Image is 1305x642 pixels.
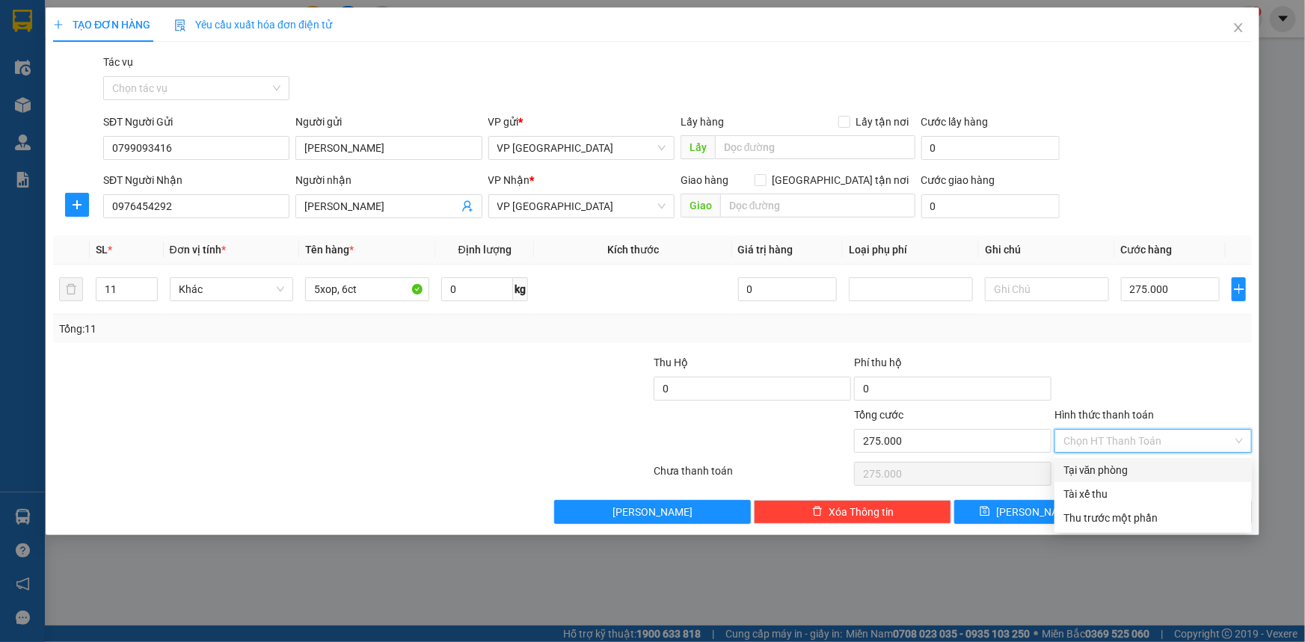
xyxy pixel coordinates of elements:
span: Giá trị hàng [738,244,793,256]
img: icon [174,19,186,31]
span: Lấy tận nơi [850,114,915,130]
div: SĐT Người Nhận [103,172,289,188]
span: Giao [681,194,720,217]
div: Chưa thanh toán [653,463,853,489]
span: TẠO ĐƠN HÀNG [53,19,150,31]
span: plus [66,199,88,211]
input: Ghi Chú [985,277,1109,301]
span: Tên hàng [305,244,354,256]
label: Cước lấy hàng [921,116,989,128]
button: save[PERSON_NAME] [954,500,1102,524]
span: kg [513,277,528,301]
span: plus [53,19,64,30]
input: 0 [738,277,838,301]
span: [GEOGRAPHIC_DATA] tận nơi [767,172,915,188]
span: user-add [461,200,473,212]
span: plus [1232,283,1245,295]
div: Tại văn phòng [1063,462,1243,478]
span: Cước hàng [1121,244,1173,256]
div: SĐT Người Gửi [103,114,289,130]
span: VP Can Lộc [497,137,666,159]
div: VP gửi [488,114,675,130]
span: delete [812,506,823,518]
span: [PERSON_NAME] [996,504,1076,520]
span: Tổng cước [854,409,903,421]
span: Giao hàng [681,174,728,186]
span: save [980,506,990,518]
input: VD: Bàn, Ghế [305,277,429,301]
span: Yêu cầu xuất hóa đơn điện tử [174,19,332,31]
label: Tác vụ [103,56,133,68]
span: Khác [179,278,285,300]
span: Thu Hộ [654,357,688,368]
button: Close [1218,7,1259,49]
span: Kích thước [607,244,659,256]
div: Phí thu hộ [854,354,1051,377]
label: Cước giao hàng [921,174,995,186]
span: Xóa Thông tin [829,504,894,520]
div: Người nhận [295,172,482,188]
input: Cước lấy hàng [921,136,1060,160]
button: delete [59,277,83,301]
span: close [1232,22,1244,34]
span: Lấy [681,135,715,159]
th: Ghi chú [979,235,1115,265]
span: Định lượng [458,244,512,256]
div: Người gửi [295,114,482,130]
button: plus [65,193,89,217]
span: [PERSON_NAME] [612,504,693,520]
span: SL [96,244,108,256]
input: Dọc đường [720,194,915,217]
span: Lấy hàng [681,116,724,128]
input: Cước giao hàng [921,194,1060,218]
span: VP Nhận [488,174,530,186]
button: deleteXóa Thông tin [754,500,951,524]
button: plus [1232,277,1246,301]
div: Tài xế thu [1063,486,1243,502]
label: Hình thức thanh toán [1054,409,1154,421]
button: [PERSON_NAME] [554,500,752,524]
input: Dọc đường [715,135,915,159]
th: Loại phụ phí [843,235,979,265]
span: VP Đà Nẵng [497,195,666,217]
div: Tổng: 11 [59,321,504,337]
div: Thu trước một phần [1063,510,1243,526]
span: Đơn vị tính [170,244,226,256]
